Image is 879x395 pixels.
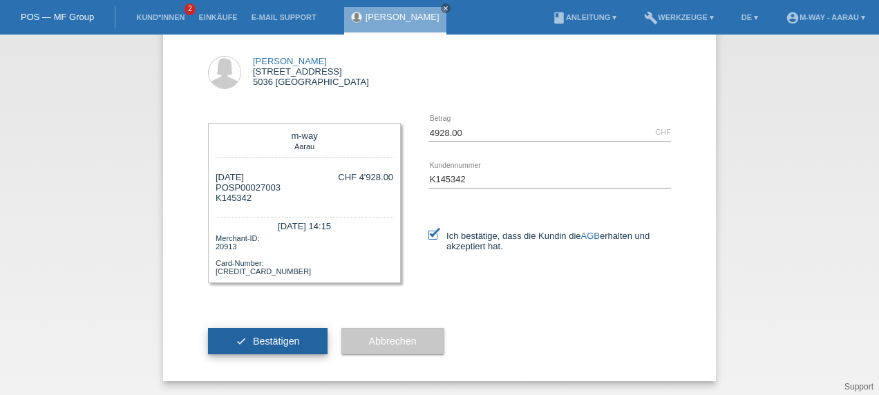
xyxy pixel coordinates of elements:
a: AGB [581,231,600,241]
a: [PERSON_NAME] [253,56,327,66]
i: close [442,5,449,12]
div: [DATE] 14:15 [216,217,393,233]
div: Aarau [219,141,390,151]
a: DE ▾ [735,13,765,21]
a: POS — MF Group [21,12,94,22]
a: buildWerkzeuge ▾ [637,13,721,21]
span: 2 [185,3,196,15]
label: Ich bestätige, dass die Kundin die erhalten und akzeptiert hat. [428,231,671,251]
i: build [644,11,658,25]
a: [PERSON_NAME] [366,12,439,22]
a: E-Mail Support [245,13,323,21]
button: Abbrechen [341,328,444,354]
a: bookAnleitung ▾ [545,13,623,21]
i: account_circle [786,11,800,25]
button: check Bestätigen [208,328,328,354]
div: m-way [219,131,390,141]
div: CHF 4'928.00 [338,172,393,182]
a: Kund*innen [129,13,191,21]
span: K145342 [216,193,252,203]
div: CHF [655,128,671,136]
a: account_circlem-way - Aarau ▾ [779,13,872,21]
i: check [236,336,247,347]
a: Einkäufe [191,13,244,21]
div: [DATE] POSP00027003 [216,172,281,203]
div: Merchant-ID: 20913 Card-Number: [CREDIT_CARD_NUMBER] [216,233,393,276]
span: Bestätigen [253,336,300,347]
span: Abbrechen [369,336,417,347]
div: [STREET_ADDRESS] 5036 [GEOGRAPHIC_DATA] [253,56,369,87]
i: book [552,11,566,25]
a: close [441,3,451,13]
a: Support [844,382,873,392]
